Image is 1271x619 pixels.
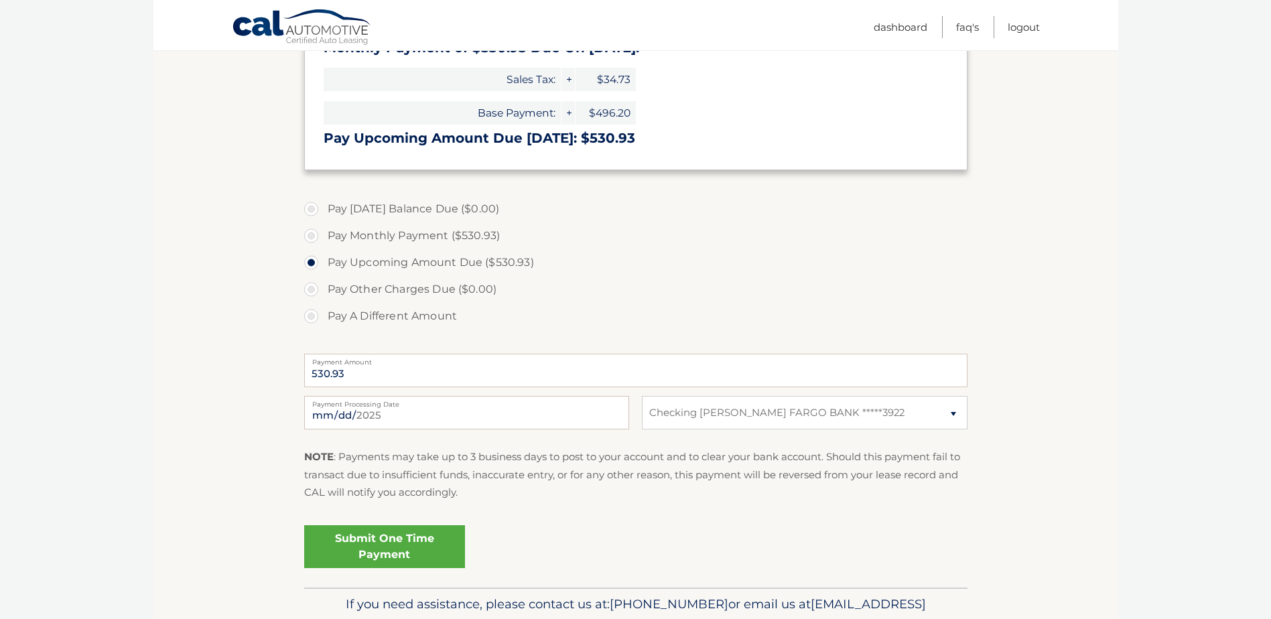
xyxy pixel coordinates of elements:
[304,303,967,330] label: Pay A Different Amount
[304,249,967,276] label: Pay Upcoming Amount Due ($530.93)
[304,396,629,407] label: Payment Processing Date
[304,450,334,463] strong: NOTE
[874,16,927,38] a: Dashboard
[576,101,636,125] span: $496.20
[324,101,561,125] span: Base Payment:
[324,130,948,147] h3: Pay Upcoming Amount Due [DATE]: $530.93
[561,68,575,91] span: +
[304,396,629,429] input: Payment Date
[1008,16,1040,38] a: Logout
[304,222,967,249] label: Pay Monthly Payment ($530.93)
[610,596,728,612] span: [PHONE_NUMBER]
[304,196,967,222] label: Pay [DATE] Balance Due ($0.00)
[561,101,575,125] span: +
[232,9,373,48] a: Cal Automotive
[576,68,636,91] span: $34.73
[304,354,967,364] label: Payment Amount
[304,354,967,387] input: Payment Amount
[304,448,967,501] p: : Payments may take up to 3 business days to post to your account and to clear your bank account....
[304,276,967,303] label: Pay Other Charges Due ($0.00)
[324,68,561,91] span: Sales Tax:
[956,16,979,38] a: FAQ's
[304,525,465,568] a: Submit One Time Payment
